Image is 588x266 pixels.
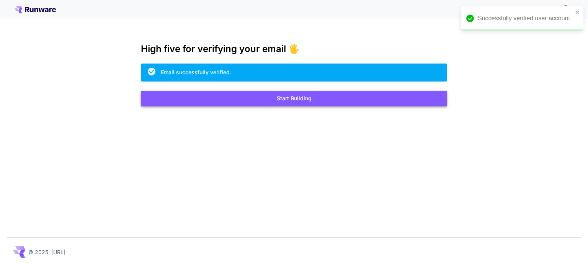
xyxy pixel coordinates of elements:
button: close [575,9,580,15]
div: Successfully verified user account. [478,14,573,23]
button: In order to qualify for free credit, you need to sign up with a business email address and click ... [558,2,573,17]
div: Email successfully verified. [161,68,231,76]
p: © 2025, [URL] [28,248,65,256]
h3: High five for verifying your email 🖐️ [141,44,447,54]
button: Start Building [141,91,447,106]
